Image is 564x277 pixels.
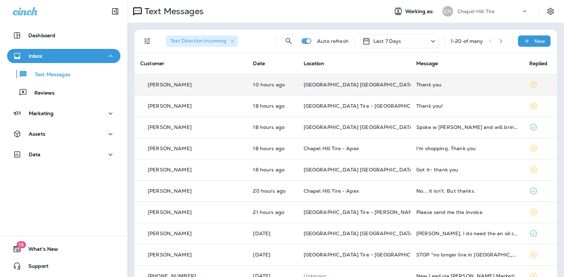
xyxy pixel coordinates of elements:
span: Replied [529,60,548,67]
button: Marketing [7,106,120,120]
p: Data [29,152,41,157]
span: Message [416,60,438,67]
div: Got it- thank you [416,167,518,173]
div: Please send me the invoice [416,209,518,215]
span: Location [304,60,324,67]
p: Sep 24, 2025 11:20 AM [253,188,292,194]
p: Sep 24, 2025 01:03 PM [253,167,292,173]
div: Text Direction:Incoming [166,35,238,47]
p: [PERSON_NAME] [148,146,192,151]
span: Chapel Hill Tire - Apex [304,188,359,194]
p: [PERSON_NAME] [148,103,192,109]
p: Sep 24, 2025 09:07 PM [253,82,292,87]
button: Reviews [7,85,120,100]
button: Search Messages [282,34,296,48]
span: [GEOGRAPHIC_DATA] [GEOGRAPHIC_DATA] - [GEOGRAPHIC_DATA] [304,124,476,130]
p: [PERSON_NAME] [148,167,192,173]
button: Dashboard [7,28,120,43]
p: Last 7 Days [373,38,401,44]
span: [GEOGRAPHIC_DATA] [GEOGRAPHIC_DATA][PERSON_NAME] [304,230,459,237]
button: Text Messages [7,67,120,81]
p: Marketing [29,111,53,116]
p: Reviews [27,90,55,97]
span: 19 [16,241,26,248]
p: Dashboard [28,33,55,38]
div: 1 - 20 of many [451,38,483,44]
p: [PERSON_NAME] [148,188,192,194]
p: Assets [29,131,45,137]
p: New [534,38,545,44]
button: Filters [140,34,154,48]
span: Chapel Hill Tire - Apex [304,145,359,152]
span: [GEOGRAPHIC_DATA] Tire - [PERSON_NAME][GEOGRAPHIC_DATA] [304,209,474,215]
p: [PERSON_NAME] [148,209,192,215]
span: [GEOGRAPHIC_DATA] [GEOGRAPHIC_DATA][PERSON_NAME] [304,81,459,88]
button: Collapse Sidebar [105,4,125,18]
span: Customer [140,60,164,67]
span: [GEOGRAPHIC_DATA] Tire - [GEOGRAPHIC_DATA]. [304,103,431,109]
div: Thank you [416,82,518,87]
span: What's New [21,246,58,255]
p: [PERSON_NAME] [148,82,192,87]
span: Text Direction : Incoming [170,38,226,44]
p: Auto refresh [317,38,349,44]
p: Text Messages [142,6,204,17]
p: Chapel Hill Tire [457,9,495,14]
p: Sep 24, 2025 01:50 PM [253,124,292,130]
span: [GEOGRAPHIC_DATA] Tire - [GEOGRAPHIC_DATA] [304,251,430,258]
p: Text Messages [28,72,70,78]
div: CH [442,6,453,17]
button: Inbox [7,49,120,63]
div: STOP *no longer live in NC [416,252,518,258]
span: Working as: [405,9,435,15]
div: I'm shopping. Thank you [416,146,518,151]
div: Spoke w Chris and will bring it in thursday [416,124,518,130]
p: Sep 23, 2025 11:24 AM [253,231,292,236]
div: No... it isn't. But thanks. [416,188,518,194]
p: Sep 24, 2025 01:54 PM [253,103,292,109]
p: [PERSON_NAME] [148,231,192,236]
span: Support [21,263,49,272]
p: [PERSON_NAME] [148,124,192,130]
div: Chris, I do need the an oil change. The light has just gone on for that trying to look at. I can'... [416,231,518,236]
p: Sep 22, 2025 04:55 PM [253,252,292,258]
button: Data [7,147,120,162]
button: Settings [544,5,557,18]
span: Date [253,60,265,67]
p: Inbox [29,53,42,59]
button: Assets [7,127,120,141]
p: Sep 24, 2025 10:17 AM [253,209,292,215]
span: [GEOGRAPHIC_DATA] [GEOGRAPHIC_DATA] [304,166,415,173]
button: Support [7,259,120,273]
p: Sep 24, 2025 01:17 PM [253,146,292,151]
div: Thank you! [416,103,518,109]
button: 19What's New [7,242,120,256]
p: [PERSON_NAME] [148,252,192,258]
